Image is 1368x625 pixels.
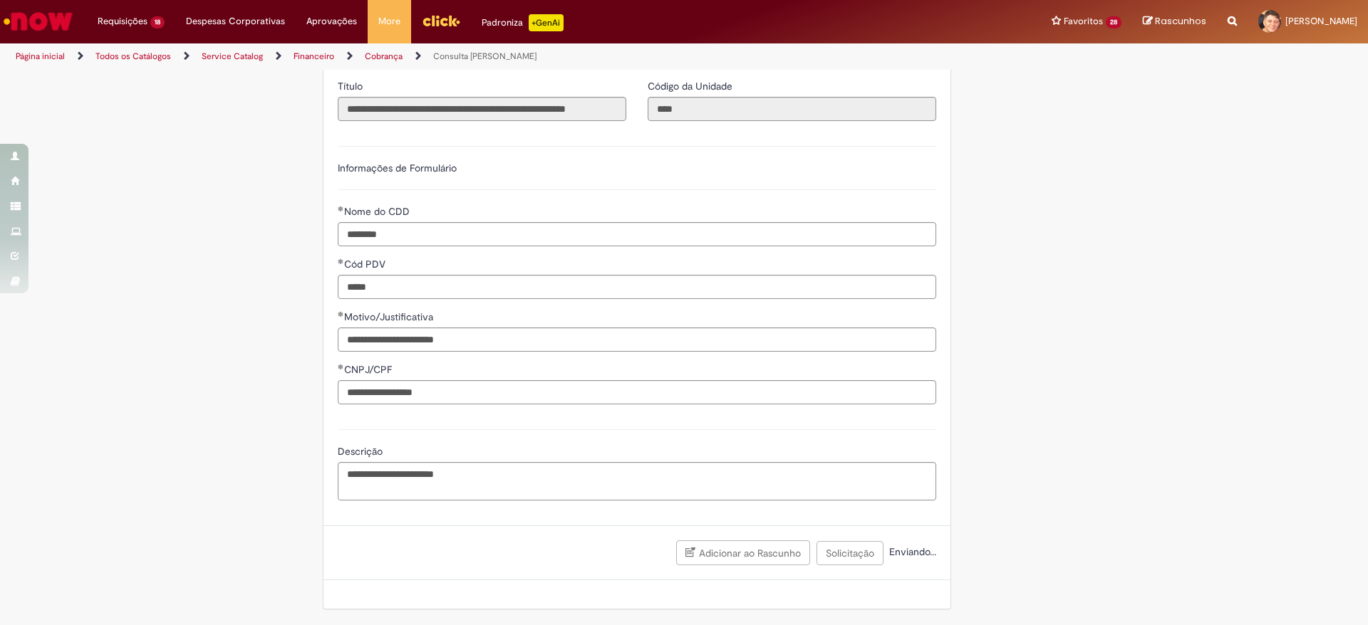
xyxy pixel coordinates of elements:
[344,363,395,376] span: CNPJ/CPF
[1064,14,1103,28] span: Favoritos
[422,10,460,31] img: click_logo_yellow_360x200.png
[344,205,413,218] span: Nome do CDD
[433,51,537,62] a: Consulta [PERSON_NAME]
[98,14,147,28] span: Requisições
[338,275,936,299] input: Cód PDV
[338,327,936,352] input: Motivo/Justificativa
[338,162,457,174] label: Informações de Formulário
[16,51,65,62] a: Página inicial
[338,222,936,246] input: Nome do CDD
[306,14,357,28] span: Aprovações
[648,80,735,93] span: Somente leitura - Código da Unidade
[378,14,400,28] span: More
[338,311,344,317] span: Obrigatório Preenchido
[338,364,344,369] span: Obrigatório Preenchido
[1106,16,1121,28] span: 28
[648,79,735,93] label: Somente leitura - Código da Unidade
[529,14,564,31] p: +GenAi
[1155,14,1206,28] span: Rascunhos
[338,380,936,404] input: CNPJ/CPF
[648,97,936,121] input: Código da Unidade
[338,97,626,121] input: Título
[338,79,366,93] label: Somente leitura - Título
[482,14,564,31] div: Padroniza
[338,445,385,458] span: Descrição
[365,51,403,62] a: Cobrança
[344,258,388,271] span: Cód PDV
[202,51,263,62] a: Service Catalog
[338,206,344,211] span: Obrigatório Preenchido
[1143,15,1206,28] a: Rascunhos
[1,7,75,36] img: ServiceNow
[886,545,936,558] span: Enviando...
[186,14,285,28] span: Despesas Corporativas
[294,51,334,62] a: Financeiro
[338,462,936,500] textarea: Descrição
[150,16,165,28] span: 18
[338,80,366,93] span: Somente leitura - Título
[344,310,436,323] span: Motivo/Justificativa
[338,258,344,264] span: Obrigatório Preenchido
[95,51,171,62] a: Todos os Catálogos
[1285,15,1357,27] span: [PERSON_NAME]
[11,43,901,70] ul: Trilhas de página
